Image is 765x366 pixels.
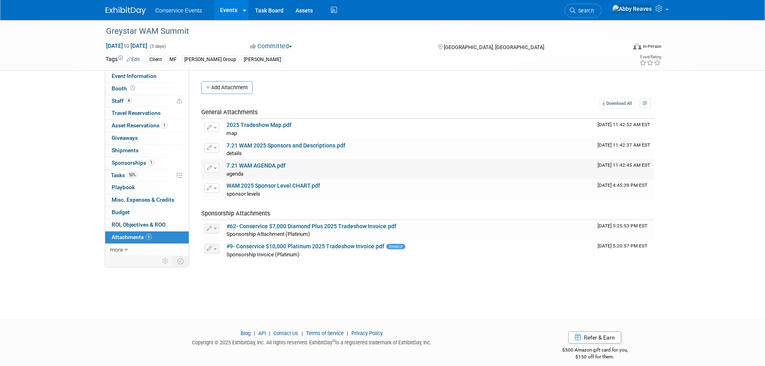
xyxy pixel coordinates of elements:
[594,119,654,139] td: Upload Timestamp
[155,7,202,14] span: Conservice Events
[594,139,654,159] td: Upload Timestamp
[112,221,165,228] span: ROI, Objectives & ROO
[241,55,284,64] div: [PERSON_NAME]
[252,330,257,336] span: |
[600,98,634,109] a: Download All
[575,8,594,14] span: Search
[639,55,661,59] div: Event Rating
[226,223,396,229] a: #62- Conservice $7,000 Diamond Plus 2025 Tradeshow Invoice.pdf
[105,70,189,82] a: Event Information
[106,7,146,15] img: ExhibitDay
[105,207,189,219] a: Budget
[147,55,164,64] div: Client
[112,110,161,116] span: Travel Reservations
[105,120,189,132] a: Asset Reservations1
[110,246,123,253] span: more
[226,191,260,197] span: sponsor levels
[172,256,189,266] td: Toggle Event Tabs
[201,108,258,116] span: General Attachments
[129,85,137,91] span: Booth not reserved yet
[105,219,189,231] a: ROI, Objectives & ROO
[127,172,138,178] span: 50%
[226,231,310,237] span: Sponsorship Attachment (Platinum)
[112,196,174,203] span: Misc. Expenses & Credits
[105,83,189,95] a: Booth
[598,243,647,249] span: Upload Timestamp
[579,42,662,54] div: Event Format
[226,243,384,249] a: #9- Conservice $10,000 Platinum 2025 Tradeshow Invoice.pdf
[530,354,660,360] div: $150 off for them.
[530,341,660,360] div: $500 Amazon gift card for you,
[643,43,661,49] div: In-Person
[159,256,173,266] td: Personalize Event Tab Strip
[633,43,641,49] img: Format-Inperson.png
[126,98,132,104] span: 4
[161,123,167,129] span: 1
[598,162,650,168] span: Upload Timestamp
[226,182,320,189] a: WAM 2025 Sponsor Level CHART.pdf
[598,142,650,148] span: Upload Timestamp
[226,171,243,177] span: agenda
[267,330,272,336] span: |
[146,234,152,240] span: 6
[167,55,179,64] div: MF
[126,57,140,62] a: Edit
[565,4,602,18] a: Search
[105,132,189,144] a: Giveaways
[226,122,292,128] a: 2025 Tradeshow Map.pdf
[112,135,138,141] span: Giveaways
[105,231,189,243] a: Attachments6
[105,157,189,169] a: Sponsorships1
[306,330,344,336] a: Terms of Service
[201,210,270,217] span: Sponsorship Attachments
[112,209,130,215] span: Budget
[149,44,166,49] span: (3 days)
[106,55,140,64] td: Tags
[105,170,189,182] a: Tasks50%
[333,339,335,343] sup: ®
[226,251,300,258] span: Sponsorship Invoice (Platinum)
[105,194,189,206] a: Misc. Expenses & Credits
[112,159,154,166] span: Sponsorships
[444,44,544,50] span: [GEOGRAPHIC_DATA], [GEOGRAPHIC_DATA]
[241,330,251,336] a: Blog
[226,150,242,156] span: details
[226,130,237,136] span: map
[594,220,654,240] td: Upload Timestamp
[386,244,405,249] span: Invoice
[123,43,131,49] span: to
[103,24,614,39] div: Greystar WAM Summit
[105,107,189,119] a: Travel Reservations
[111,172,138,178] span: Tasks
[594,180,654,200] td: Upload Timestamp
[112,234,152,240] span: Attachments
[177,98,182,105] span: Potential Scheduling Conflict -- at least one attendee is tagged in another overlapping event.
[247,42,295,51] button: Committed
[112,122,167,129] span: Asset Reservations
[612,4,652,13] img: Abby Reaves
[226,162,286,169] a: 7.21 WAM AGENDA.pdf
[345,330,350,336] span: |
[201,81,253,94] button: Add Attachment
[351,330,383,336] a: Privacy Policy
[598,182,647,188] span: Upload Timestamp
[594,159,654,180] td: Upload Timestamp
[112,184,135,190] span: Playbook
[598,223,647,229] span: Upload Timestamp
[226,142,345,149] a: 7.21 WAM 2025 Sponsors and Descriptions.pdf
[258,330,266,336] a: API
[300,330,305,336] span: |
[105,182,189,194] a: Playbook
[594,240,654,260] td: Upload Timestamp
[112,85,137,92] span: Booth
[568,331,621,344] a: Refer & Earn
[112,98,132,104] span: Staff
[105,145,189,157] a: Shipments
[273,330,298,336] a: Contact Us
[182,55,239,64] div: [PERSON_NAME] Group
[112,73,157,79] span: Event Information
[106,337,518,346] div: Copyright © 2025 ExhibitDay, Inc. All rights reserved. ExhibitDay is a registered trademark of Ex...
[105,95,189,107] a: Staff4
[598,122,650,127] span: Upload Timestamp
[106,42,148,49] span: [DATE] [DATE]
